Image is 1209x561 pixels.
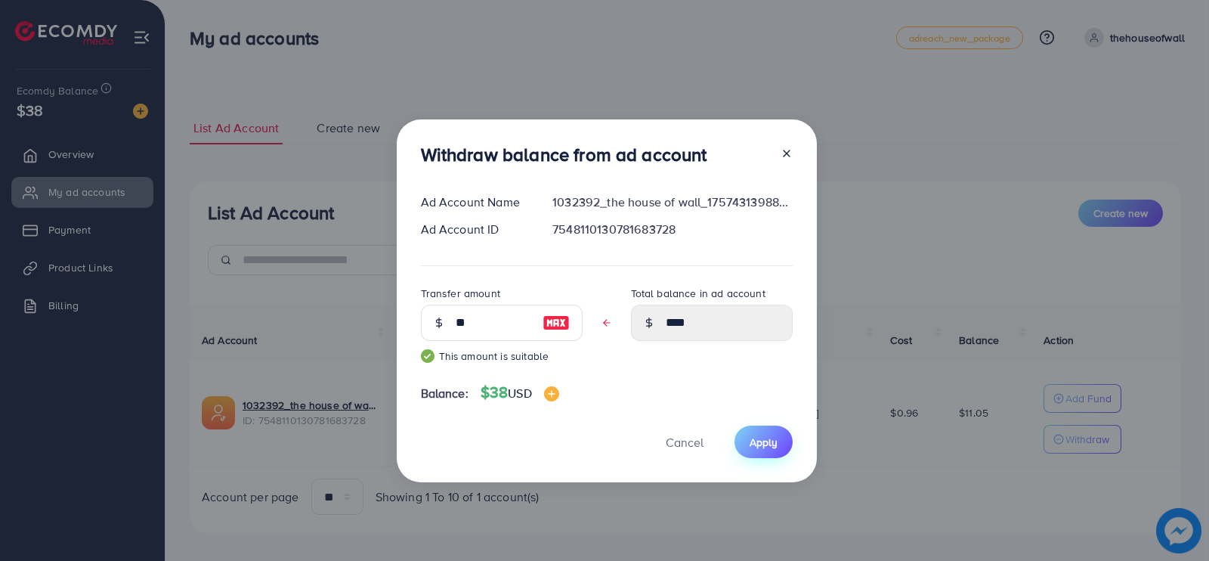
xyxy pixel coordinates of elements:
div: Ad Account ID [409,221,541,238]
h4: $38 [481,383,559,402]
div: Ad Account Name [409,194,541,211]
button: Apply [734,426,793,458]
span: Apply [750,435,778,450]
img: image [544,386,559,401]
img: image [543,314,570,332]
h3: Withdraw balance from ad account [421,144,707,166]
label: Total balance in ad account [631,286,765,301]
small: This amount is suitable [421,349,583,364]
span: Balance: [421,385,468,402]
span: USD [508,385,531,401]
label: Transfer amount [421,286,500,301]
button: Cancel [647,426,722,458]
img: guide [421,349,434,363]
div: 7548110130781683728 [540,221,804,238]
div: 1032392_the house of wall_1757431398893 [540,194,804,211]
span: Cancel [666,434,703,451]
